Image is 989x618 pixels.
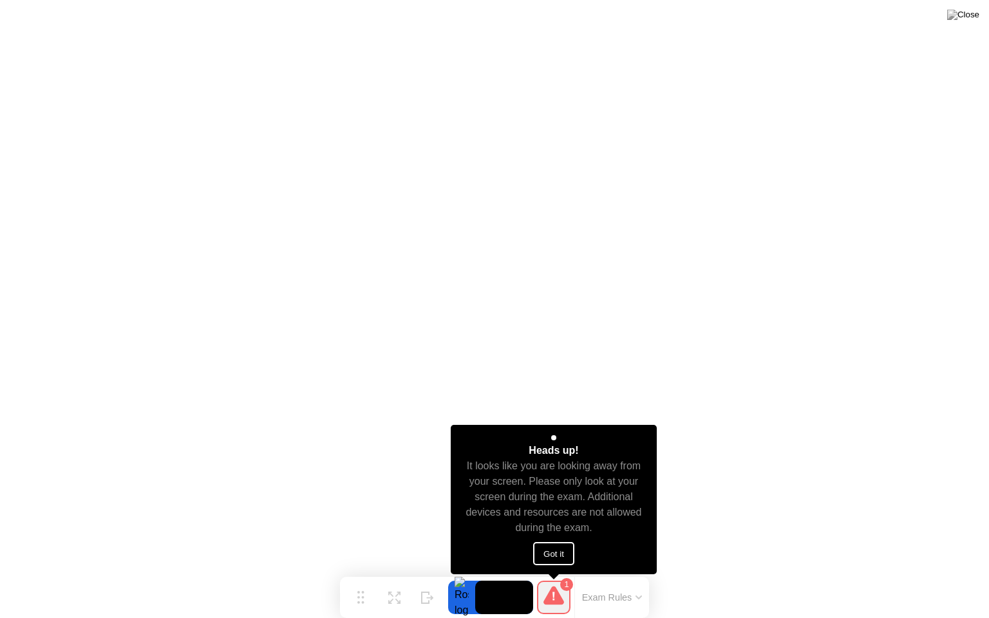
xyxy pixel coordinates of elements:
img: Close [947,10,979,20]
div: Heads up! [529,443,578,458]
div: It looks like you are looking away from your screen. Please only look at your screen during the e... [462,458,646,536]
button: Got it [533,542,574,565]
button: Exam Rules [578,592,646,603]
div: 1 [560,578,573,591]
